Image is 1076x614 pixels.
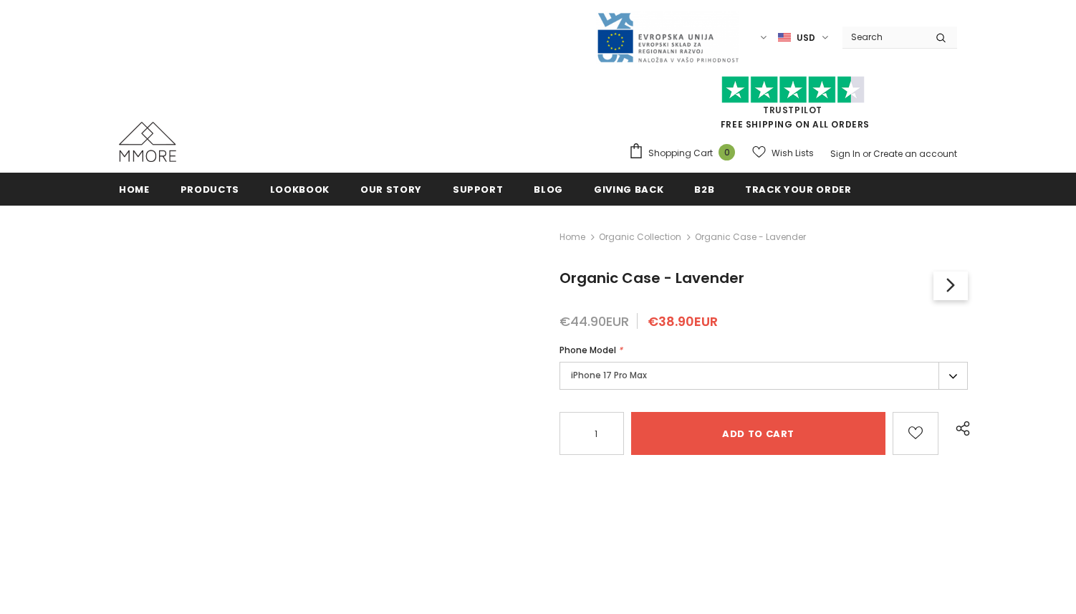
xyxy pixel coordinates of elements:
span: B2B [694,183,714,196]
span: Products [181,183,239,196]
a: Lookbook [270,173,330,205]
span: €38.90EUR [648,312,718,330]
a: Javni Razpis [596,31,739,43]
span: Lookbook [270,183,330,196]
span: support [453,183,504,196]
a: Track your order [745,173,851,205]
span: USD [797,31,815,45]
span: Phone Model [559,344,616,356]
span: €44.90EUR [559,312,629,330]
a: Trustpilot [763,104,822,116]
input: Search Site [842,27,925,47]
span: Home [119,183,150,196]
a: Home [119,173,150,205]
span: Organic Case - Lavender [695,229,806,246]
span: Shopping Cart [648,146,713,160]
span: or [863,148,871,160]
a: Home [559,229,585,246]
span: Blog [534,183,563,196]
span: FREE SHIPPING ON ALL ORDERS [628,82,957,130]
a: Blog [534,173,563,205]
span: Giving back [594,183,663,196]
a: support [453,173,504,205]
a: Sign In [830,148,860,160]
img: MMORE Cases [119,122,176,162]
a: Shopping Cart 0 [628,143,742,164]
input: Add to cart [631,412,885,455]
a: Giving back [594,173,663,205]
span: Track your order [745,183,851,196]
span: 0 [719,144,735,160]
a: B2B [694,173,714,205]
a: Create an account [873,148,957,160]
label: iPhone 17 Pro Max [559,362,968,390]
span: Wish Lists [772,146,814,160]
img: Javni Razpis [596,11,739,64]
img: USD [778,32,791,44]
a: Wish Lists [752,140,814,166]
span: Our Story [360,183,422,196]
a: Organic Collection [599,231,681,243]
span: Organic Case - Lavender [559,268,744,288]
img: Trust Pilot Stars [721,76,865,104]
a: Our Story [360,173,422,205]
a: Products [181,173,239,205]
